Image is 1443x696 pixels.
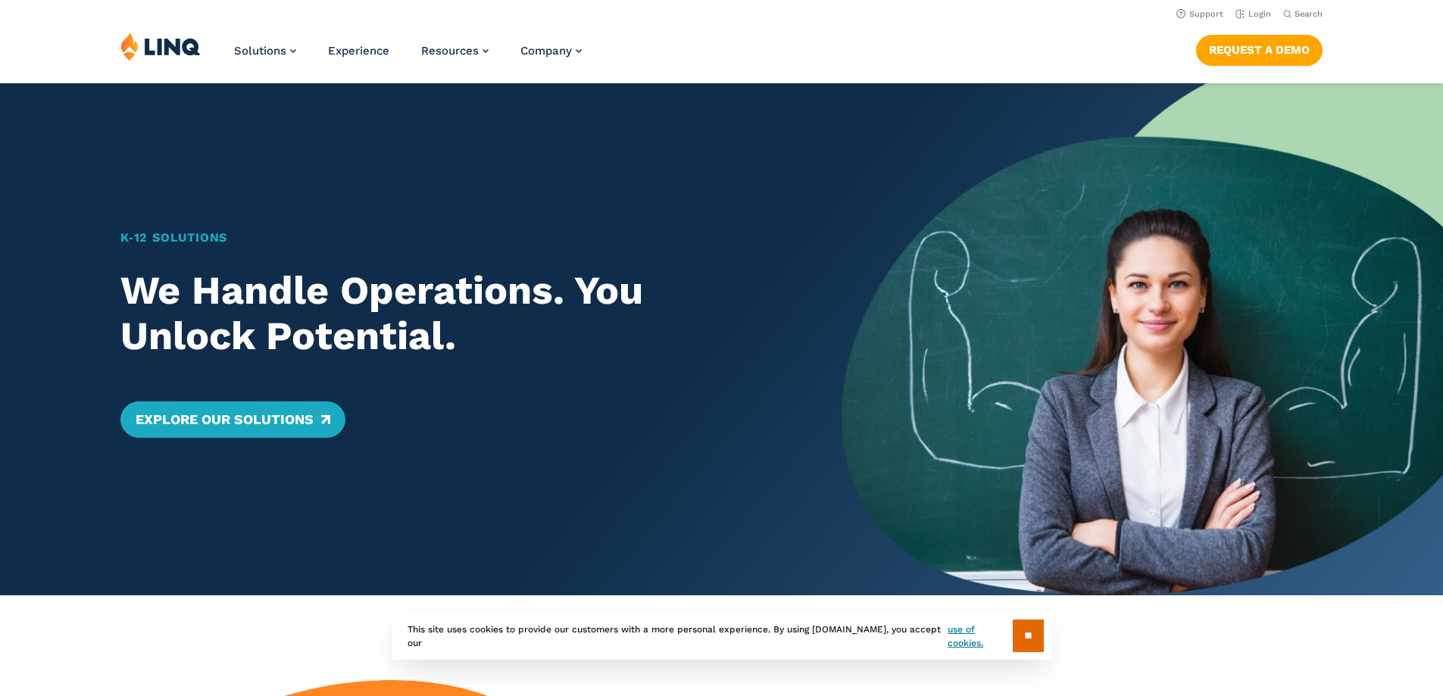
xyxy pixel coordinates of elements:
[1283,8,1323,20] button: Open Search Bar
[120,401,345,438] a: Explore Our Solutions
[234,32,582,82] nav: Primary Navigation
[120,229,783,247] h1: K‑12 Solutions
[1196,32,1323,65] nav: Button Navigation
[1196,35,1323,65] a: Request a Demo
[328,44,389,58] a: Experience
[842,83,1443,595] img: Home Banner
[1176,9,1223,19] a: Support
[234,44,286,58] span: Solutions
[421,44,489,58] a: Resources
[520,44,572,58] span: Company
[520,44,582,58] a: Company
[234,44,296,58] a: Solutions
[421,44,479,58] span: Resources
[1235,9,1271,19] a: Login
[948,623,1012,650] a: use of cookies.
[120,268,783,359] h2: We Handle Operations. You Unlock Potential.
[392,612,1051,660] div: This site uses cookies to provide our customers with a more personal experience. By using [DOMAIN...
[1295,9,1323,19] span: Search
[120,32,201,61] img: LINQ | K‑12 Software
